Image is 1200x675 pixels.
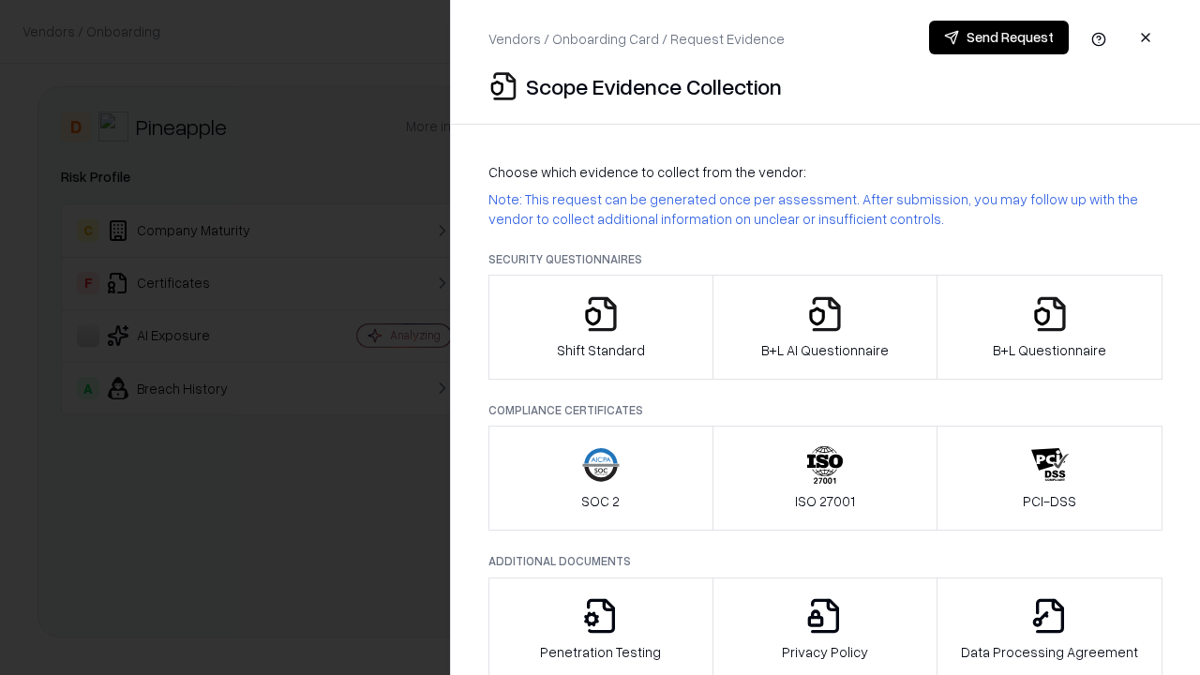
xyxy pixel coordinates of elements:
p: SOC 2 [581,491,620,511]
p: Scope Evidence Collection [526,71,782,101]
p: B+L AI Questionnaire [761,340,889,360]
p: Compliance Certificates [488,402,1162,418]
p: Penetration Testing [540,642,661,662]
p: PCI-DSS [1023,491,1076,511]
p: B+L Questionnaire [993,340,1106,360]
button: SOC 2 [488,426,713,531]
p: ISO 27001 [795,491,855,511]
button: B+L Questionnaire [937,275,1162,380]
button: PCI-DSS [937,426,1162,531]
p: Shift Standard [557,340,645,360]
p: Data Processing Agreement [961,642,1138,662]
p: Note: This request can be generated once per assessment. After submission, you may follow up with... [488,189,1162,229]
button: Shift Standard [488,275,713,380]
button: ISO 27001 [712,426,938,531]
button: B+L AI Questionnaire [712,275,938,380]
p: Additional Documents [488,553,1162,569]
p: Vendors / Onboarding Card / Request Evidence [488,29,785,49]
p: Security Questionnaires [488,251,1162,267]
p: Choose which evidence to collect from the vendor: [488,162,1162,182]
button: Send Request [929,21,1069,54]
p: Privacy Policy [782,642,868,662]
